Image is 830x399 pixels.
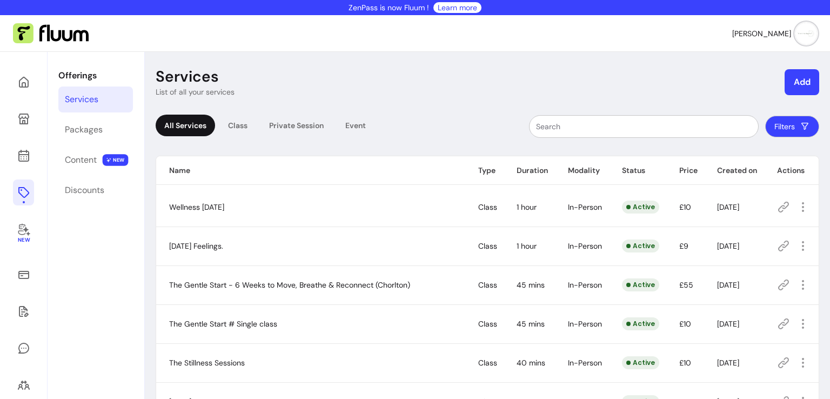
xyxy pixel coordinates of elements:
[169,241,223,251] span: [DATE] Feelings.
[504,156,555,185] th: Duration
[555,156,609,185] th: Modality
[517,202,537,212] span: 1 hour
[156,87,235,97] p: List of all your services
[478,280,497,290] span: Class
[13,335,34,361] a: My Messages
[65,123,103,136] div: Packages
[169,358,245,368] span: The Stillness Sessions
[717,280,739,290] span: [DATE]
[17,237,29,244] span: New
[13,106,34,132] a: My Page
[156,67,219,87] p: Services
[465,156,504,185] th: Type
[169,280,410,290] span: The Gentle Start - 6 Weeks to Move, Breathe & Reconnect (Chorlton)
[679,358,691,368] span: £10
[58,177,133,203] a: Discounts
[13,23,89,44] img: Fluum Logo
[679,319,691,329] span: £10
[349,2,429,13] p: ZenPass is now Fluum !
[568,319,602,329] span: In-Person
[568,358,602,368] span: In-Person
[568,280,602,290] span: In-Person
[517,319,545,329] span: 45 mins
[65,93,98,106] div: Services
[478,319,497,329] span: Class
[717,241,739,251] span: [DATE]
[13,143,34,169] a: Calendar
[478,241,497,251] span: Class
[622,317,659,330] div: Active
[609,156,666,185] th: Status
[732,28,791,39] span: [PERSON_NAME]
[568,241,602,251] span: In-Person
[65,154,97,167] div: Content
[704,156,764,185] th: Created on
[58,117,133,143] a: Packages
[337,115,374,136] div: Event
[58,69,133,82] p: Offerings
[679,202,691,212] span: £10
[785,69,819,95] button: Add
[103,154,129,166] span: NEW
[58,147,133,173] a: Content NEW
[622,201,659,214] div: Active
[169,319,277,329] span: The Gentle Start # Single class
[13,372,34,398] a: Clients
[764,156,819,185] th: Actions
[478,358,497,368] span: Class
[438,2,477,13] a: Learn more
[260,115,332,136] div: Private Session
[13,69,34,95] a: Home
[517,358,545,368] span: 40 mins
[679,241,688,251] span: £9
[156,115,215,136] div: All Services
[717,358,739,368] span: [DATE]
[58,87,133,112] a: Services
[622,356,659,369] div: Active
[156,156,465,185] th: Name
[536,121,752,132] input: Search
[13,216,34,251] a: New
[622,240,659,252] div: Active
[517,280,545,290] span: 45 mins
[568,202,602,212] span: In-Person
[765,116,819,137] button: Filters
[732,23,817,44] button: avatar[PERSON_NAME]
[169,202,224,212] span: Wellness [DATE]
[666,156,705,185] th: Price
[717,319,739,329] span: [DATE]
[795,23,817,44] img: avatar
[717,202,739,212] span: [DATE]
[219,115,256,136] div: Class
[13,179,34,205] a: Offerings
[679,280,693,290] span: £55
[478,202,497,212] span: Class
[13,262,34,288] a: Sales
[517,241,537,251] span: 1 hour
[13,298,34,324] a: Waivers
[65,184,104,197] div: Discounts
[622,278,659,291] div: Active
